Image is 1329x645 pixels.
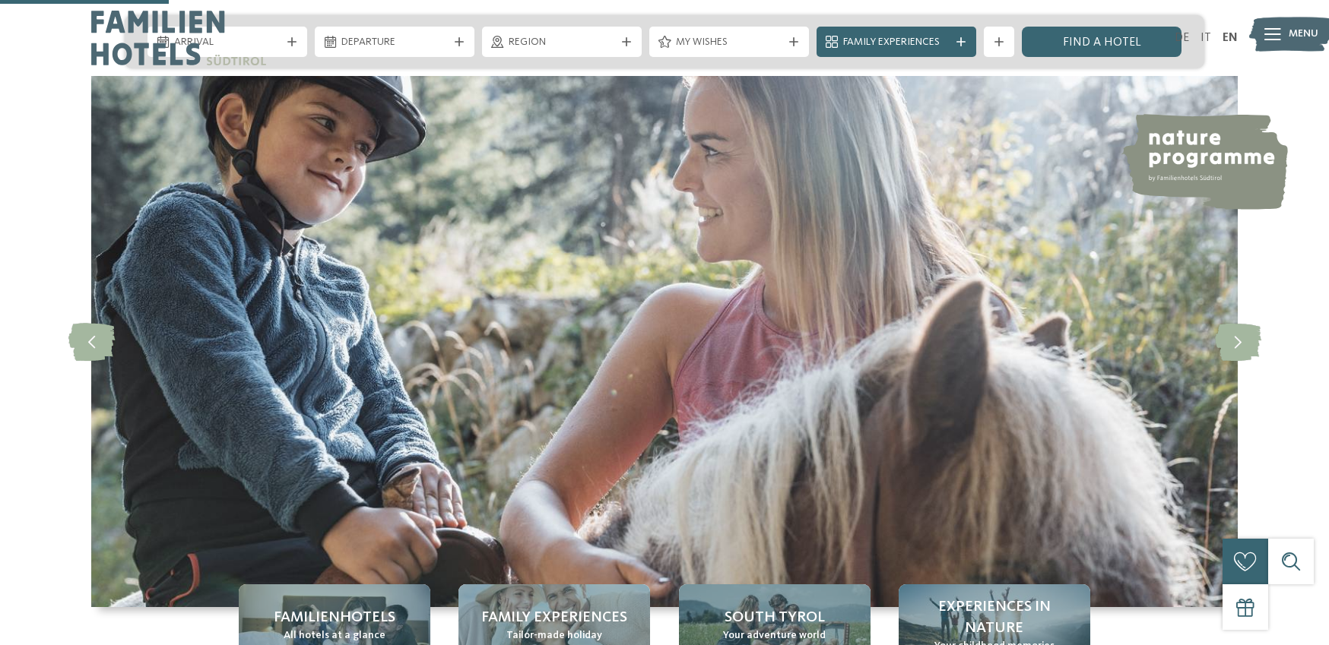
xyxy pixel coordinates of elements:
span: Familienhotels [274,607,395,628]
span: Menu [1289,27,1318,42]
span: Family Experiences [481,607,627,628]
img: Familienhotels Südtirol: The happy family places! [91,76,1238,607]
span: All hotels at a glance [284,628,385,643]
span: Experiences in nature [914,596,1075,639]
a: DE [1175,32,1189,44]
span: South Tyrol [725,607,825,628]
span: Tailor-made holiday [506,628,602,643]
span: Your adventure world [723,628,826,643]
a: IT [1201,32,1211,44]
img: nature programme by Familienhotels Südtirol [1121,114,1288,210]
a: EN [1223,32,1238,44]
